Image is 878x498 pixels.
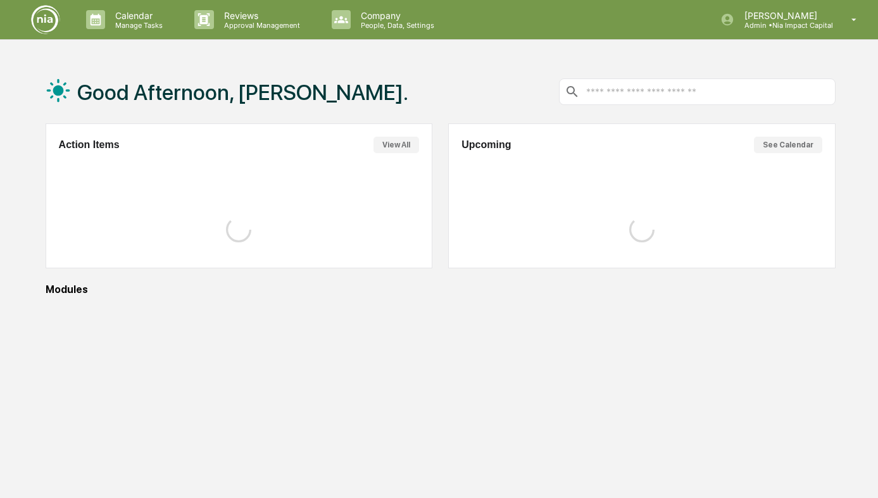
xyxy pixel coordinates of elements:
[30,4,61,35] img: logo
[105,10,169,21] p: Calendar
[214,10,306,21] p: Reviews
[351,10,441,21] p: Company
[734,21,833,30] p: Admin • Nia Impact Capital
[373,137,419,153] button: View All
[46,283,836,296] div: Modules
[77,80,408,105] h1: Good Afternoon, [PERSON_NAME].
[105,21,169,30] p: Manage Tasks
[754,137,822,153] button: See Calendar
[734,10,833,21] p: [PERSON_NAME]
[214,21,306,30] p: Approval Management
[351,21,441,30] p: People, Data, Settings
[59,139,120,151] h2: Action Items
[461,139,511,151] h2: Upcoming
